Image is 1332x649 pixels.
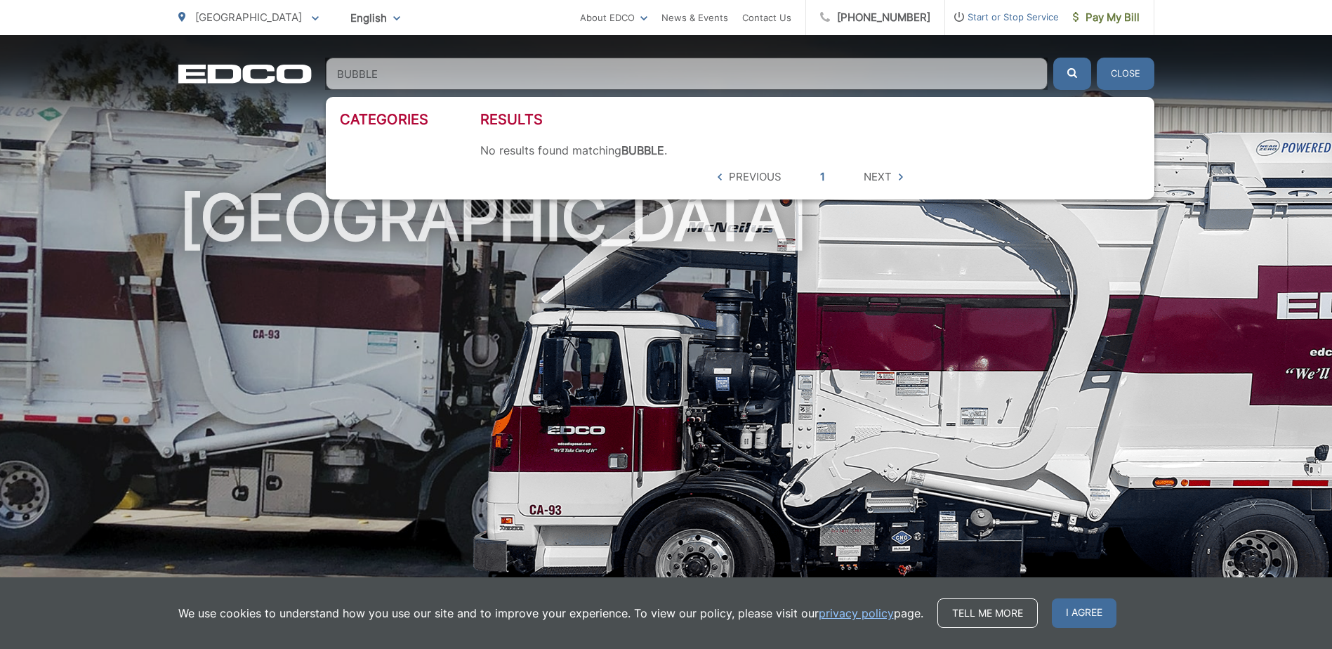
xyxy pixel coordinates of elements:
[864,169,892,185] span: Next
[178,183,1154,627] h1: [GEOGRAPHIC_DATA]
[820,169,825,185] a: 1
[580,9,647,26] a: About EDCO
[661,9,728,26] a: News & Events
[621,143,664,157] strong: BUBBLE
[1053,58,1091,90] button: Submit the search query.
[480,143,1140,157] div: No results found matching .
[819,605,894,622] a: privacy policy
[1073,9,1140,26] span: Pay My Bill
[1052,598,1116,628] span: I agree
[178,605,923,622] p: We use cookies to understand how you use our site and to improve your experience. To view our pol...
[480,111,1140,128] h3: Results
[195,11,302,24] span: [GEOGRAPHIC_DATA]
[340,111,480,128] h3: Categories
[178,64,312,84] a: EDCD logo. Return to the homepage.
[937,598,1038,628] a: Tell me more
[326,58,1048,90] input: Search
[1097,58,1154,90] button: Close
[340,6,411,30] span: English
[742,9,791,26] a: Contact Us
[729,169,782,185] span: Previous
